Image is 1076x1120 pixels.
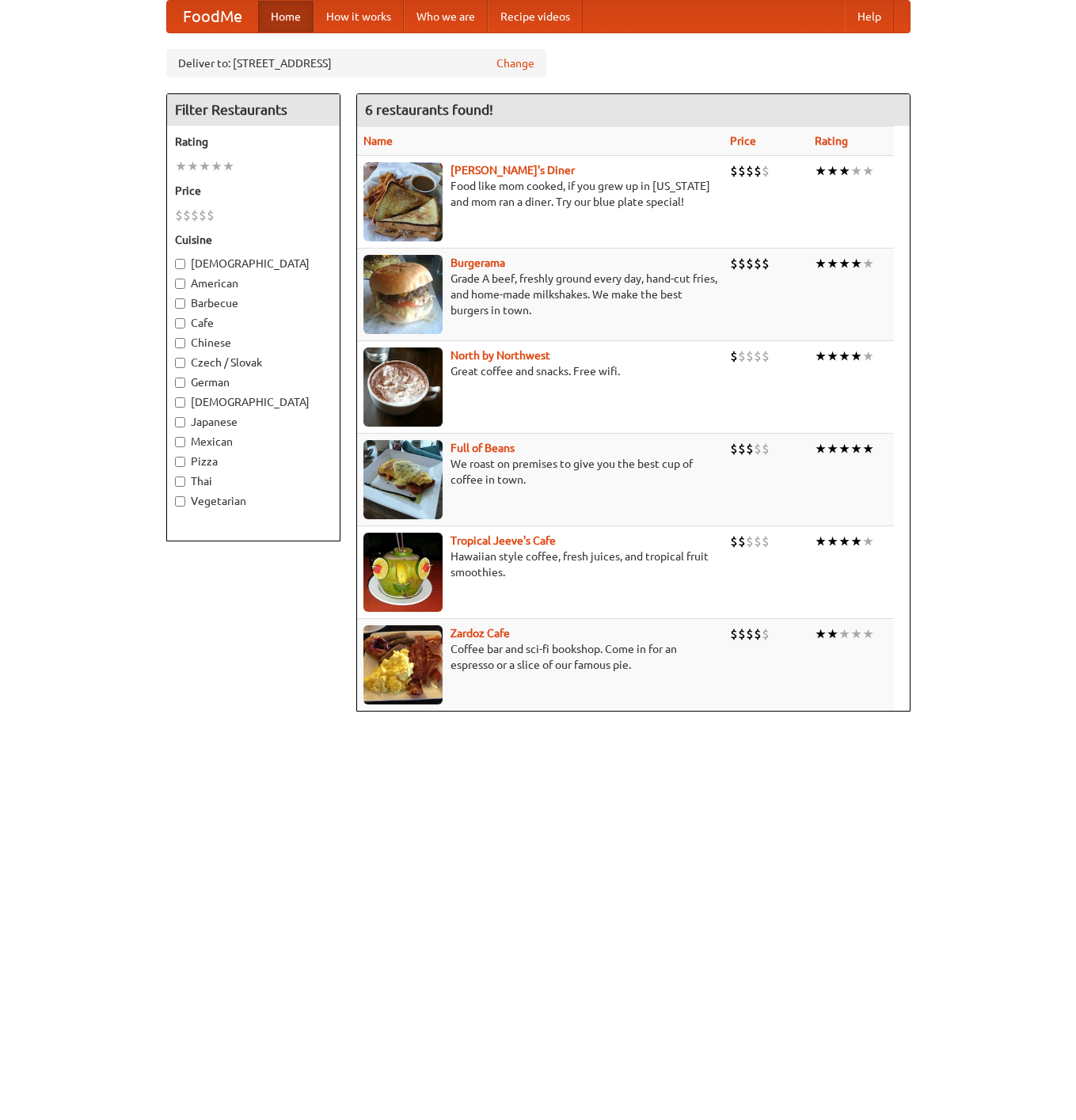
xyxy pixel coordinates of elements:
[451,627,510,640] a: Zardoz Cafe
[175,358,185,368] input: Czech / Slovak
[175,457,185,467] input: Pizza
[488,1,583,32] a: Recipe videos
[211,158,222,175] li: ★
[815,162,827,180] li: ★
[762,162,770,180] li: $
[175,259,185,269] input: [DEMOGRAPHIC_DATA]
[850,255,862,272] li: ★
[838,625,850,643] li: ★
[738,347,746,365] li: $
[827,533,838,550] li: ★
[762,625,770,643] li: $
[363,271,717,318] p: Grade A beef, freshly ground every day, hand-cut fries, and home-made milkshakes. We make the bes...
[838,440,850,457] li: ★
[363,549,717,580] p: Hawaiian style coffee, fresh juices, and tropical fruit smoothies.
[175,434,332,450] label: Mexican
[850,625,862,643] li: ★
[862,625,874,643] li: ★
[730,625,738,643] li: $
[175,473,332,489] label: Thai
[451,534,556,547] b: Tropical Jeeve's Cafe
[746,625,754,643] li: $
[175,338,185,348] input: Chinese
[365,102,493,117] ng-pluralize: 6 restaurants found!
[827,625,838,643] li: ★
[175,335,332,351] label: Chinese
[175,394,332,410] label: [DEMOGRAPHIC_DATA]
[175,207,183,224] li: $
[730,533,738,550] li: $
[199,158,211,175] li: ★
[166,49,546,78] div: Deliver to: [STREET_ADDRESS]
[175,158,187,175] li: ★
[363,178,717,210] p: Food like mom cooked, if you grew up in [US_STATE] and mom ran a diner. Try our blue plate special!
[175,496,185,507] input: Vegetarian
[175,232,332,248] h5: Cuisine
[199,207,207,224] li: $
[175,417,185,427] input: Japanese
[738,440,746,457] li: $
[862,347,874,365] li: ★
[862,533,874,550] li: ★
[363,625,443,704] img: zardoz.jpg
[730,255,738,272] li: $
[838,347,850,365] li: ★
[754,255,762,272] li: $
[175,295,332,311] label: Barbecue
[175,134,332,150] h5: Rating
[827,440,838,457] li: ★
[762,440,770,457] li: $
[363,440,443,519] img: beans.jpg
[754,440,762,457] li: $
[838,533,850,550] li: ★
[175,454,332,469] label: Pizza
[754,533,762,550] li: $
[862,440,874,457] li: ★
[363,255,443,334] img: burgerama.jpg
[838,255,850,272] li: ★
[175,374,332,390] label: German
[754,162,762,180] li: $
[175,298,185,309] input: Barbecue
[175,493,332,509] label: Vegetarian
[207,207,215,224] li: $
[738,255,746,272] li: $
[762,533,770,550] li: $
[850,440,862,457] li: ★
[183,207,191,224] li: $
[363,162,443,241] img: sallys.jpg
[815,440,827,457] li: ★
[850,533,862,550] li: ★
[167,94,340,126] h4: Filter Restaurants
[167,1,258,32] a: FoodMe
[746,255,754,272] li: $
[746,440,754,457] li: $
[175,318,185,328] input: Cafe
[363,533,443,612] img: jeeves.jpg
[850,162,862,180] li: ★
[838,162,850,180] li: ★
[363,641,717,673] p: Coffee bar and sci-fi bookshop. Come in for an espresso or a slice of our famous pie.
[738,625,746,643] li: $
[451,256,505,269] a: Burgerama
[827,347,838,365] li: ★
[738,533,746,550] li: $
[175,315,332,331] label: Cafe
[815,347,827,365] li: ★
[451,164,575,177] a: [PERSON_NAME]'s Diner
[363,135,393,147] a: Name
[451,442,515,454] b: Full of Beans
[314,1,404,32] a: How it works
[175,256,332,271] label: [DEMOGRAPHIC_DATA]
[815,533,827,550] li: ★
[746,533,754,550] li: $
[496,55,534,71] a: Change
[738,162,746,180] li: $
[850,347,862,365] li: ★
[762,347,770,365] li: $
[730,347,738,365] li: $
[815,135,848,147] a: Rating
